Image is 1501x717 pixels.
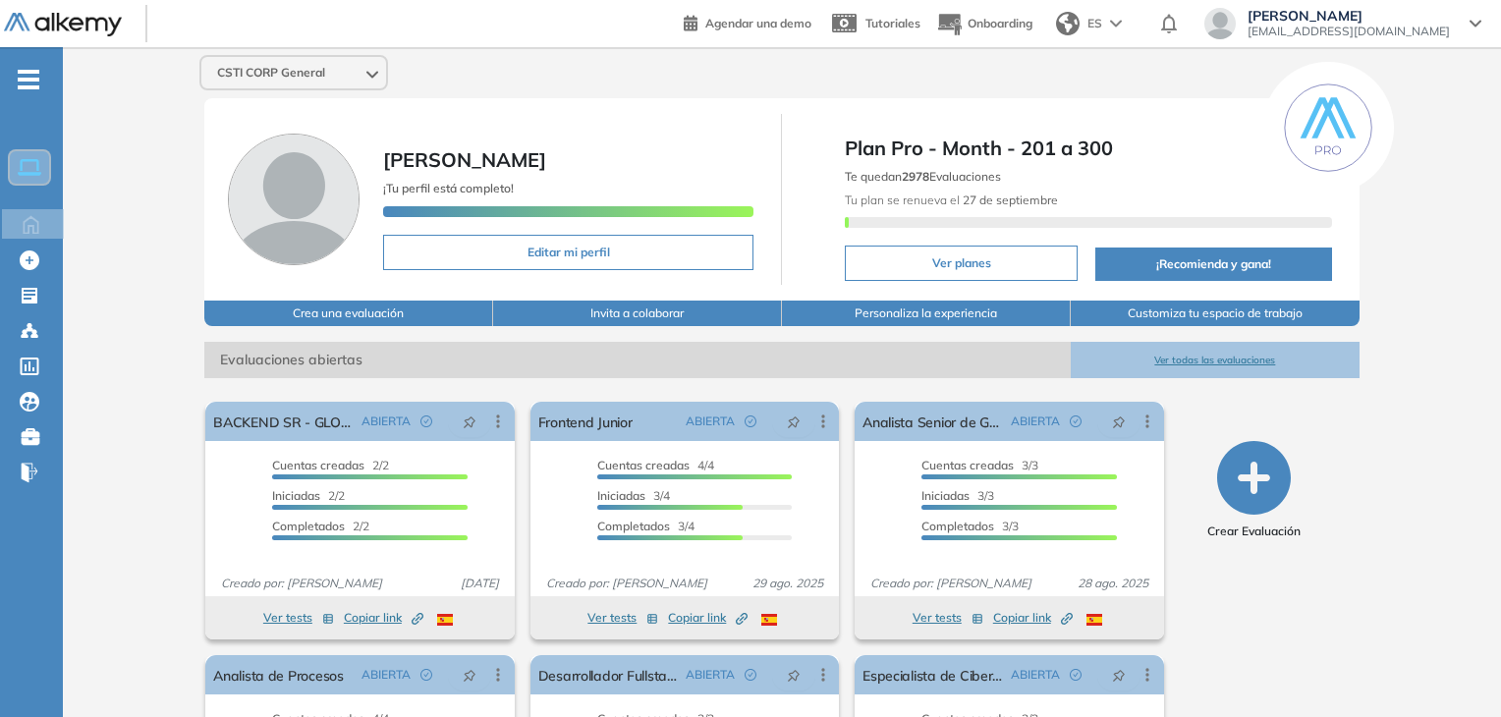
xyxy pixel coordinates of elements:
[684,10,811,33] a: Agendar una demo
[787,414,801,429] span: pushpin
[761,614,777,626] img: ESP
[745,415,756,427] span: check-circle
[597,488,645,503] span: Iniciadas
[463,414,476,429] span: pushpin
[420,669,432,681] span: check-circle
[845,169,1001,184] span: Te quedan Evaluaciones
[993,609,1073,627] span: Copiar link
[960,193,1058,207] b: 27 de septiembre
[705,16,811,30] span: Agendar una demo
[1011,413,1060,430] span: ABIERTA
[344,609,423,627] span: Copiar link
[1086,614,1102,626] img: ESP
[213,575,390,592] span: Creado por: [PERSON_NAME]
[845,193,1058,207] span: Tu plan se renueva el
[493,301,782,326] button: Invita a colaborar
[4,13,122,37] img: Logo
[921,458,1014,472] span: Cuentas creadas
[921,488,970,503] span: Iniciadas
[18,78,39,82] i: -
[597,519,670,533] span: Completados
[272,488,345,503] span: 2/2
[383,181,514,195] span: ¡Tu perfil está completo!
[217,65,325,81] span: CSTI CORP General
[213,655,344,694] a: Analista de Procesos
[686,413,735,430] span: ABIERTA
[845,246,1078,281] button: Ver planes
[361,666,411,684] span: ABIERTA
[448,659,491,690] button: pushpin
[1248,8,1450,24] span: [PERSON_NAME]
[204,342,1071,378] span: Evaluaciones abiertas
[865,16,920,30] span: Tutoriales
[1087,15,1102,32] span: ES
[1112,667,1126,683] span: pushpin
[921,519,994,533] span: Completados
[862,575,1039,592] span: Creado por: [PERSON_NAME]
[1056,12,1080,35] img: world
[383,147,546,172] span: [PERSON_NAME]
[453,575,507,592] span: [DATE]
[862,655,1002,694] a: Especialista de Ciberseguridad
[1097,406,1140,437] button: pushpin
[1070,415,1082,427] span: check-circle
[437,614,453,626] img: ESP
[1110,20,1122,28] img: arrow
[1095,248,1331,281] button: ¡Recomienda y gana!
[272,519,369,533] span: 2/2
[538,402,633,441] a: Frontend Junior
[344,606,423,630] button: Copiar link
[597,458,714,472] span: 4/4
[787,667,801,683] span: pushpin
[272,519,345,533] span: Completados
[263,606,334,630] button: Ver tests
[597,488,670,503] span: 3/4
[383,235,753,270] button: Editar mi perfil
[272,458,364,472] span: Cuentas creadas
[845,134,1331,163] span: Plan Pro - Month - 201 a 300
[1070,575,1156,592] span: 28 ago. 2025
[597,519,695,533] span: 3/4
[420,415,432,427] span: check-circle
[921,458,1038,472] span: 3/3
[968,16,1032,30] span: Onboarding
[448,406,491,437] button: pushpin
[921,519,1019,533] span: 3/3
[745,575,831,592] span: 29 ago. 2025
[272,488,320,503] span: Iniciadas
[782,301,1071,326] button: Personaliza la experiencia
[228,134,360,265] img: Foto de perfil
[686,666,735,684] span: ABIERTA
[597,458,690,472] span: Cuentas creadas
[1071,301,1360,326] button: Customiza tu espacio de trabajo
[1071,342,1360,378] button: Ver todas las evaluaciones
[993,606,1073,630] button: Copiar link
[1207,523,1301,540] span: Crear Evaluación
[1112,414,1126,429] span: pushpin
[902,169,929,184] b: 2978
[1207,441,1301,540] button: Crear Evaluación
[1248,24,1450,39] span: [EMAIL_ADDRESS][DOMAIN_NAME]
[772,659,815,690] button: pushpin
[272,458,389,472] span: 2/2
[463,667,476,683] span: pushpin
[538,575,715,592] span: Creado por: [PERSON_NAME]
[745,669,756,681] span: check-circle
[936,3,1032,45] button: Onboarding
[204,301,493,326] button: Crea una evaluación
[1011,666,1060,684] span: ABIERTA
[587,606,658,630] button: Ver tests
[772,406,815,437] button: pushpin
[668,606,748,630] button: Copiar link
[538,655,678,694] a: Desarrollador Fullstack (Node Js - React) AWS
[862,402,1002,441] a: Analista Senior de Gestión de Accesos SAP
[361,413,411,430] span: ABIERTA
[668,609,748,627] span: Copiar link
[913,606,983,630] button: Ver tests
[213,402,353,441] a: BACKEND SR - GLOBOKAS
[1097,659,1140,690] button: pushpin
[921,488,994,503] span: 3/3
[1070,669,1082,681] span: check-circle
